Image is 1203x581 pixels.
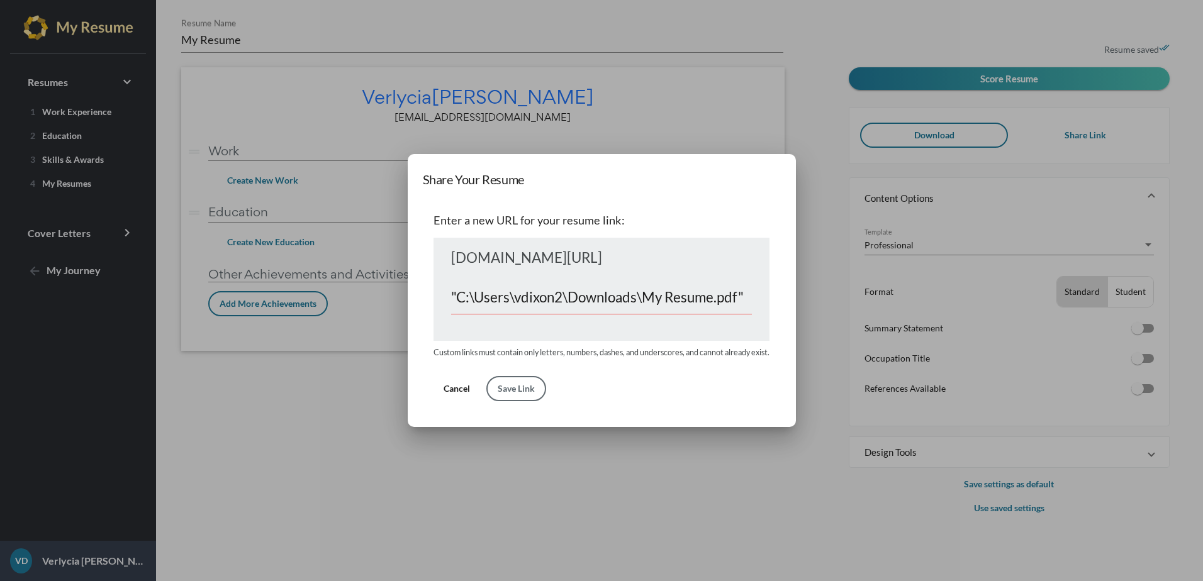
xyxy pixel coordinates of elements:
[451,249,602,266] span: [DOMAIN_NAME][URL]
[434,377,480,400] button: Cancel
[434,213,769,228] p: Enter a new URL for your resume link:
[498,383,535,394] span: Save Link
[434,345,769,360] p: Custom links must contain only letters, numbers, dashes, and underscores, and cannot already exist.
[423,169,781,189] h1: Share Your Resume
[486,376,546,401] button: Save Link
[444,383,470,394] span: Cancel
